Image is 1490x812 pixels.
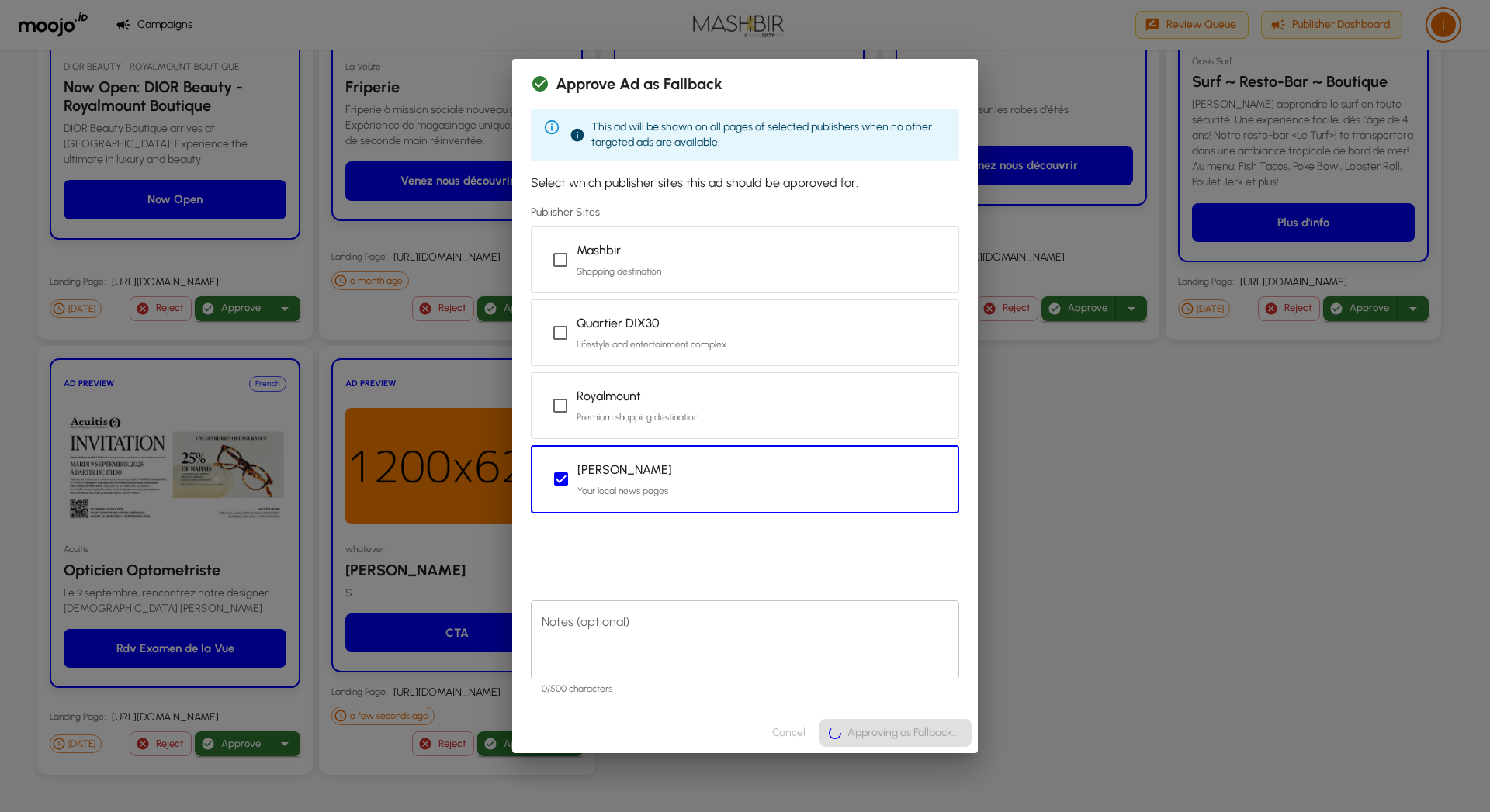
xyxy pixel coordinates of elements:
h6: [PERSON_NAME] [577,459,672,481]
h6: Mashbir [577,240,661,261]
h6: Royalmount [577,385,698,407]
span: Your local news pages [577,485,668,496]
span: Lifestyle and entertainment complex [577,339,726,350]
legend: Publisher Sites [531,205,600,220]
h6: Quartier DIX30 [577,313,726,334]
div: Approve Ad as Fallback [531,71,959,96]
span: Premium shopping destination [577,412,698,423]
p: 0/500 characters [542,682,948,697]
p: Select which publisher sites this ad should be approved for: [531,174,959,192]
p: This ad will be shown on all pages of selected publishers when no other targeted ads are available. [591,119,947,150]
span: Shopping destination [577,266,661,277]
